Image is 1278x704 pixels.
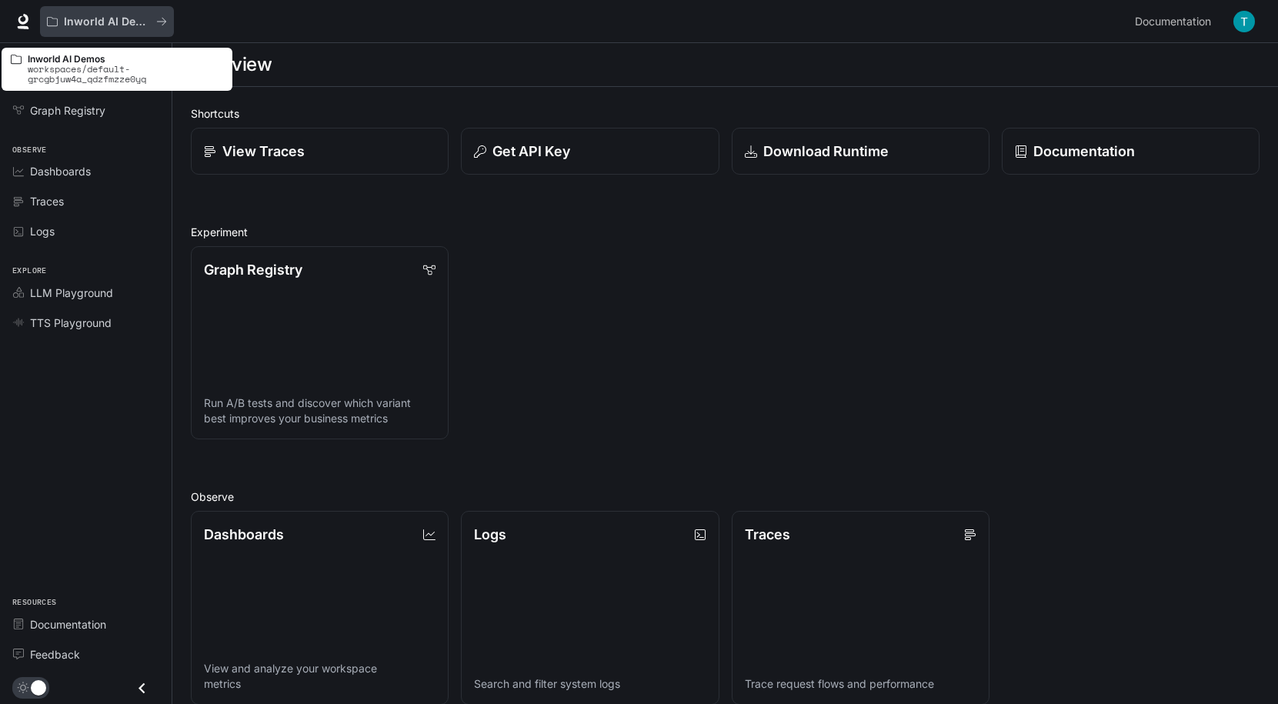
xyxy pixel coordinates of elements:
a: Download Runtime [732,128,989,175]
a: TracesTrace request flows and performance [732,511,989,704]
a: View Traces [191,128,449,175]
a: Logs [6,218,165,245]
a: Dashboards [6,158,165,185]
p: View Traces [222,141,305,162]
p: Trace request flows and performance [745,676,976,692]
span: Documentation [30,616,106,632]
a: TTS Playground [6,309,165,336]
h2: Observe [191,489,1260,505]
a: Documentation [1002,128,1260,175]
p: Inworld AI Demos [28,54,223,64]
button: Get API Key [461,128,719,175]
a: Feedback [6,641,165,668]
h2: Shortcuts [191,105,1260,122]
a: Documentation [1129,6,1223,37]
a: LLM Playground [6,279,165,306]
h2: Experiment [191,224,1260,240]
span: Graph Registry [30,102,105,118]
p: View and analyze your workspace metrics [204,661,435,692]
a: Graph RegistryRun A/B tests and discover which variant best improves your business metrics [191,246,449,439]
a: DashboardsView and analyze your workspace metrics [191,511,449,704]
p: Search and filter system logs [474,676,706,692]
p: Dashboards [204,524,284,545]
p: Download Runtime [763,141,889,162]
button: Close drawer [125,672,159,704]
p: Documentation [1033,141,1135,162]
p: Graph Registry [204,259,302,280]
p: Run A/B tests and discover which variant best improves your business metrics [204,395,435,426]
p: workspaces/default-grcgbjuw4a_qdzfmzze0yq [28,64,223,84]
span: Dark mode toggle [31,679,46,696]
p: Inworld AI Demos [64,15,150,28]
span: Dashboards [30,163,91,179]
span: Feedback [30,646,80,662]
span: Documentation [1135,12,1211,32]
p: Logs [474,524,506,545]
p: Traces [745,524,790,545]
span: TTS Playground [30,315,112,331]
a: Traces [6,188,165,215]
a: LogsSearch and filter system logs [461,511,719,704]
a: Graph Registry [6,97,165,124]
a: Documentation [6,611,165,638]
button: All workspaces [40,6,174,37]
span: LLM Playground [30,285,113,301]
button: User avatar [1229,6,1260,37]
img: User avatar [1233,11,1255,32]
span: Logs [30,223,55,239]
p: Get API Key [492,141,570,162]
span: Traces [30,193,64,209]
